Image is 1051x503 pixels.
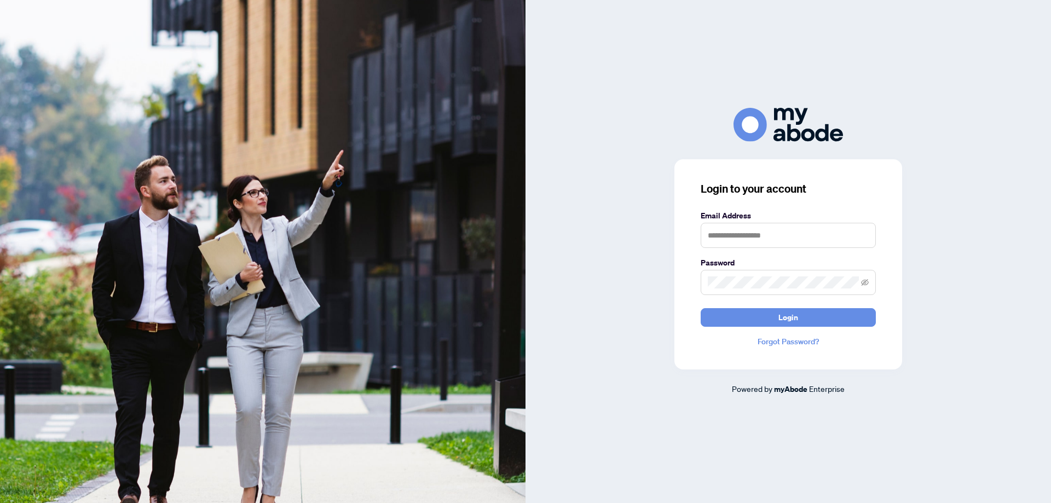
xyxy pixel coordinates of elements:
[809,384,845,394] span: Enterprise
[732,384,772,394] span: Powered by
[774,383,807,395] a: myAbode
[861,279,869,286] span: eye-invisible
[701,257,876,269] label: Password
[701,336,876,348] a: Forgot Password?
[701,210,876,222] label: Email Address
[734,108,843,141] img: ma-logo
[778,309,798,326] span: Login
[701,181,876,196] h3: Login to your account
[701,308,876,327] button: Login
